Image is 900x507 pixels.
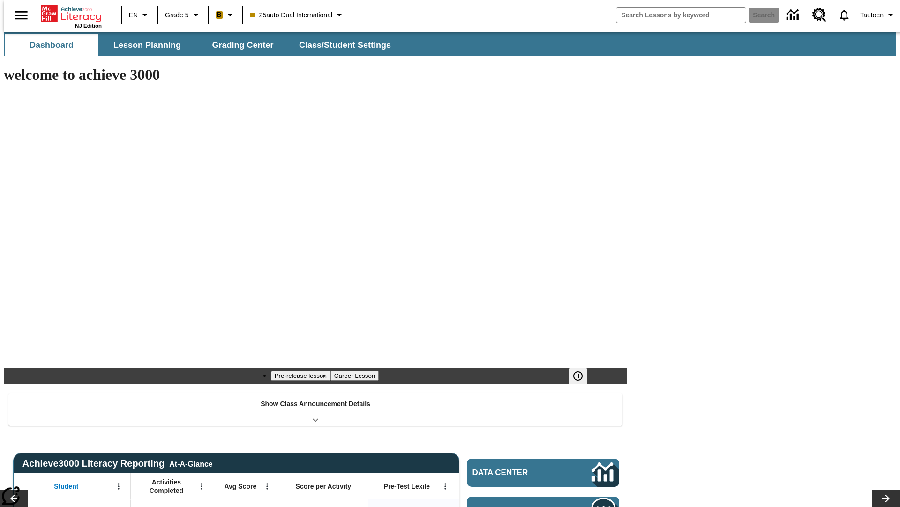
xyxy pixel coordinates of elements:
[872,490,900,507] button: Lesson carousel, Next
[165,10,189,20] span: Grade 5
[569,368,597,384] div: Pause
[112,479,126,493] button: Open Menu
[299,40,391,51] span: Class/Student Settings
[100,34,194,56] button: Lesson Planning
[212,40,273,51] span: Grading Center
[781,2,807,28] a: Data Center
[467,459,619,487] a: Data Center
[246,7,349,23] button: Class: 25auto Dual International, Select your class
[856,7,900,23] button: Profile/Settings
[125,7,155,23] button: Language: EN, Select a language
[860,10,884,20] span: Tautoen
[41,3,102,29] div: Home
[7,1,35,29] button: Open side menu
[271,371,330,381] button: Slide 1 Pre-release lesson
[438,479,452,493] button: Open Menu
[169,458,212,469] div: At-A-Glance
[384,482,430,491] span: Pre-Test Lexile
[5,34,98,56] button: Dashboard
[212,7,240,23] button: Boost Class color is peach. Change class color
[330,371,379,381] button: Slide 2 Career Lesson
[292,34,398,56] button: Class/Student Settings
[224,482,256,491] span: Avg Score
[261,399,370,409] p: Show Class Announcement Details
[129,10,138,20] span: EN
[8,393,622,426] div: Show Class Announcement Details
[113,40,181,51] span: Lesson Planning
[75,23,102,29] span: NJ Edition
[195,479,209,493] button: Open Menu
[30,40,74,51] span: Dashboard
[217,9,222,21] span: B
[4,34,399,56] div: SubNavbar
[250,10,332,20] span: 25auto Dual International
[4,32,896,56] div: SubNavbar
[4,66,627,84] h1: welcome to achieve 3000
[196,34,290,56] button: Grading Center
[260,479,274,493] button: Open Menu
[54,482,78,491] span: Student
[472,468,560,477] span: Data Center
[161,7,205,23] button: Grade: Grade 5, Select a grade
[41,4,102,23] a: Home
[569,368,587,384] button: Pause
[296,482,352,491] span: Score per Activity
[22,458,213,469] span: Achieve3000 Literacy Reporting
[832,3,856,27] a: Notifications
[807,2,832,28] a: Resource Center, Will open in new tab
[616,8,746,23] input: search field
[135,478,197,495] span: Activities Completed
